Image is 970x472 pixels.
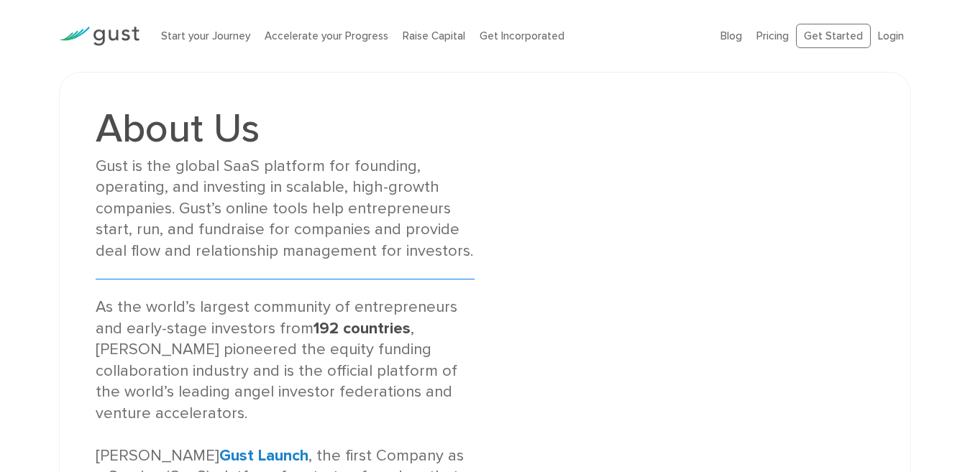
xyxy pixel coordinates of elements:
[756,29,789,42] a: Pricing
[96,156,474,262] div: Gust is the global SaaS platform for founding, operating, and investing in scalable, high-growth ...
[219,446,308,465] a: Gust Launch
[796,24,871,49] a: Get Started
[878,29,904,42] a: Login
[314,319,411,338] strong: 192 countries
[403,29,465,42] a: Raise Capital
[96,108,474,149] h1: About Us
[265,29,388,42] a: Accelerate your Progress
[59,27,139,46] img: Gust Logo
[161,29,250,42] a: Start your Journey
[480,29,564,42] a: Get Incorporated
[720,29,742,42] a: Blog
